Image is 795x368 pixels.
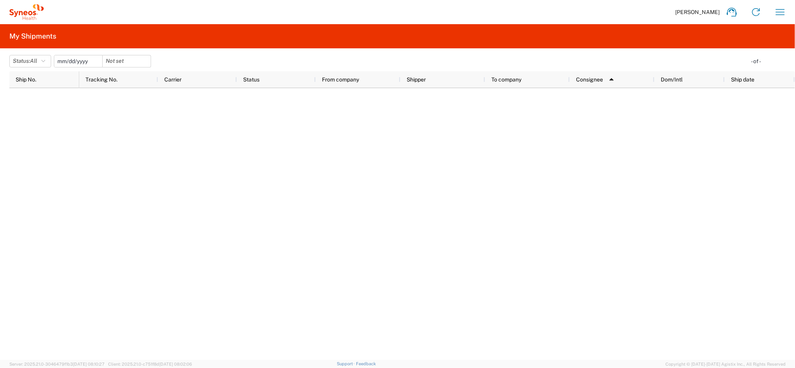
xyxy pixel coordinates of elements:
span: Ship No. [16,76,36,83]
span: Server: 2025.21.0-3046479f1b3 [9,362,105,366]
span: Ship date [731,76,754,83]
button: Refresh table [767,55,780,67]
span: Dom/Intl [661,76,683,83]
div: - of - [751,58,765,65]
h2: My Shipments [9,32,56,41]
img: arrow-dropup.svg [605,73,618,86]
span: Client: 2025.21.0-c751f8d [108,362,192,366]
span: Shipper [407,76,426,83]
span: [PERSON_NAME] [675,9,720,16]
span: From company [322,76,359,83]
input: Not set [103,55,151,67]
span: [DATE] 08:10:27 [73,362,105,366]
span: All [30,58,37,64]
span: Carrier [164,76,181,83]
span: Consignee [576,76,603,83]
span: Tracking No. [85,76,117,83]
input: Not set [54,55,102,67]
a: Support [337,361,356,366]
button: Status:All [9,55,51,67]
a: Feedback [356,361,376,366]
span: To company [491,76,521,83]
span: Status [243,76,260,83]
span: Copyright © [DATE]-[DATE] Agistix Inc., All Rights Reserved [665,361,786,368]
span: [DATE] 08:02:06 [159,362,192,366]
